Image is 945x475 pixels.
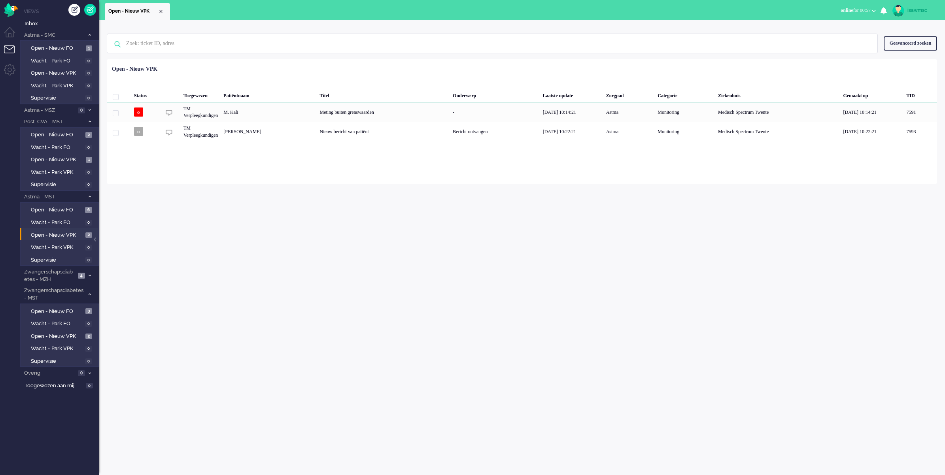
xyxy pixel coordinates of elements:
[31,82,83,90] span: Wacht - Park VPK
[85,245,92,251] span: 0
[23,168,98,176] a: Wacht - Park VPK 0
[78,370,85,376] span: 0
[317,102,450,122] div: Meting buiten grenswaarden
[23,243,98,251] a: Wacht - Park VPK 0
[86,157,92,163] span: 1
[841,8,853,13] span: online
[181,122,221,141] div: TM Verpleegkundigen
[31,232,83,239] span: Open - Nieuw VPK
[31,219,83,226] span: Wacht - Park FO
[86,383,93,389] span: 0
[31,181,83,188] span: Supervisie
[158,8,164,15] div: Close tab
[23,19,99,28] a: Inbox
[31,345,83,352] span: Wacht - Park VPK
[23,307,98,315] a: Open - Nieuw FO 3
[23,118,84,126] span: Post-CVA - MST
[23,56,98,65] a: Wacht - Park FO 0
[31,333,83,340] span: Open - Nieuw VPK
[450,122,540,141] div: Bericht ontvangen
[450,102,540,122] div: -
[23,143,98,151] a: Wacht - Park FO 0
[655,87,715,102] div: Categorie
[78,107,85,113] span: 0
[31,320,83,328] span: Wacht - Park FO
[181,87,221,102] div: Toegewezen
[85,170,92,175] span: 0
[23,107,76,114] span: Astma - MSZ
[884,36,937,50] div: Geavanceerd zoeken
[715,122,840,141] div: Medisch Spectrum Twente
[31,256,83,264] span: Supervisie
[23,81,98,90] a: Wacht - Park VPK 0
[86,45,92,51] span: 1
[85,145,92,151] span: 0
[23,230,98,239] a: Open - Nieuw VPK 2
[166,129,172,136] img: ic_chat_grey.svg
[907,6,937,14] div: isawmsc
[715,87,840,102] div: Ziekenhuis
[85,334,92,339] span: 2
[85,182,92,188] span: 0
[23,193,84,201] span: Astma - MST
[221,122,317,141] div: [PERSON_NAME]
[25,382,83,390] span: Toegewezen aan mij
[903,122,937,141] div: 7593
[715,102,840,122] div: Medisch Spectrum Twente
[24,8,99,15] li: Views
[108,8,158,15] span: Open - Nieuw VPK
[68,4,80,16] div: Creëer ticket
[23,381,99,390] a: Toegewezen aan mij 0
[221,102,317,122] div: M. Kali
[23,155,98,164] a: Open - Nieuw VPK 1
[31,244,83,251] span: Wacht - Park VPK
[31,131,83,139] span: Open - Nieuw FO
[85,58,92,64] span: 0
[23,344,98,352] a: Wacht - Park VPK 0
[85,257,92,263] span: 0
[25,20,99,28] span: Inbox
[31,94,83,102] span: Supervisie
[85,232,92,238] span: 2
[85,95,92,101] span: 0
[317,87,450,102] div: Titel
[23,218,98,226] a: Wacht - Park FO 0
[4,27,22,45] li: Dashboard menu
[903,102,937,122] div: 7591
[31,70,83,77] span: Open - Nieuw VPK
[23,319,98,328] a: Wacht - Park FO 0
[85,308,92,314] span: 3
[23,369,76,377] span: Overig
[540,102,603,122] div: [DATE] 10:14:21
[450,87,540,102] div: Onderwerp
[120,34,867,53] input: Zoek: ticket ID, adres
[23,32,84,39] span: Astma - SMC
[23,356,98,365] a: Supervisie 0
[23,205,98,214] a: Open - Nieuw FO 6
[4,45,22,63] li: Tickets menu
[31,57,83,65] span: Wacht - Park FO
[840,87,903,102] div: Gemaakt op
[134,107,143,117] span: o
[85,207,92,213] span: 6
[85,83,92,89] span: 0
[31,308,83,315] span: Open - Nieuw FO
[31,169,83,176] span: Wacht - Park VPK
[603,122,655,141] div: Astma
[840,122,903,141] div: [DATE] 10:22:21
[107,102,937,122] div: 7591
[23,93,98,102] a: Supervisie 0
[836,2,881,20] li: onlinefor 00:57
[31,156,84,164] span: Open - Nieuw VPK
[221,87,317,102] div: Patiëntnaam
[31,206,83,214] span: Open - Nieuw FO
[4,64,22,82] li: Admin menu
[166,109,172,116] img: ic_chat_grey.svg
[23,180,98,188] a: Supervisie 0
[85,321,92,327] span: 0
[78,273,85,279] span: 4
[23,68,98,77] a: Open - Nieuw VPK 0
[85,70,92,76] span: 0
[23,332,98,340] a: Open - Nieuw VPK 2
[603,87,655,102] div: Zorgpad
